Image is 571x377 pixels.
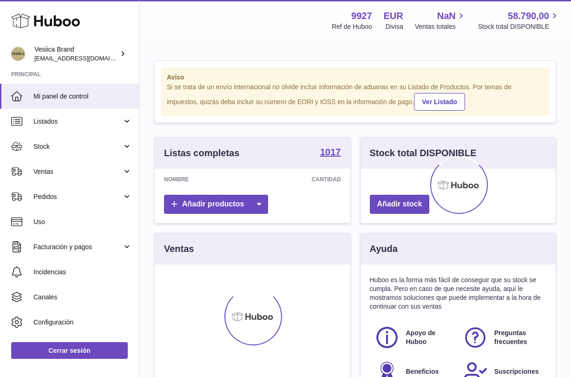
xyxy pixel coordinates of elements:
div: Si se trata de un envío internacional no olvide incluir información de aduanas en su Listado de P... [167,83,544,111]
div: Ref de Huboo [332,22,372,31]
span: Suscripciones [494,367,539,376]
div: Vesiica Brand [34,45,118,63]
th: Cantidad [248,169,350,190]
p: Huboo es la forma más fácil de conseguir que su stock se cumpla. Pero en caso de que necesite ayu... [370,276,547,311]
span: Pedidos [33,192,122,201]
a: Ver Listado [414,93,465,111]
span: 58.790,00 [508,10,549,22]
h3: Listas completas [164,147,239,159]
span: Stock [33,142,122,151]
span: Canales [33,293,132,302]
div: Divisa [386,22,403,31]
span: Apoyo de Huboo [406,329,453,346]
a: Cerrar sesión [11,342,128,359]
span: Configuración [33,318,132,327]
strong: Aviso [167,73,544,82]
span: Facturación y pagos [33,243,122,251]
a: Apoyo de Huboo [374,325,453,350]
th: Nombre [155,169,248,190]
span: NaN [437,10,456,22]
strong: 9927 [351,10,372,22]
h3: Stock total DISPONIBLE [370,147,477,159]
a: 58.790,00 Stock total DISPONIBLE [478,10,560,31]
span: Listados [33,117,122,126]
img: logistic@vesiica.com [11,47,25,61]
a: 1017 [320,147,341,159]
a: Añadir productos [164,195,268,214]
a: Añadir stock [370,195,430,214]
span: Stock total DISPONIBLE [478,22,560,31]
span: Beneficios [406,367,439,376]
strong: 1017 [320,147,341,157]
h3: Ayuda [370,243,398,255]
a: NaN Ventas totales [415,10,466,31]
span: Mi panel de control [33,92,132,101]
strong: EUR [384,10,403,22]
span: Incidencias [33,268,132,277]
span: [EMAIL_ADDRESS][DOMAIN_NAME] [34,54,137,62]
span: Ventas totales [415,22,466,31]
span: Ventas [33,167,122,176]
span: Uso [33,218,132,226]
span: Preguntas frecuentes [494,329,541,346]
a: Preguntas frecuentes [463,325,542,350]
h3: Ventas [164,243,194,255]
